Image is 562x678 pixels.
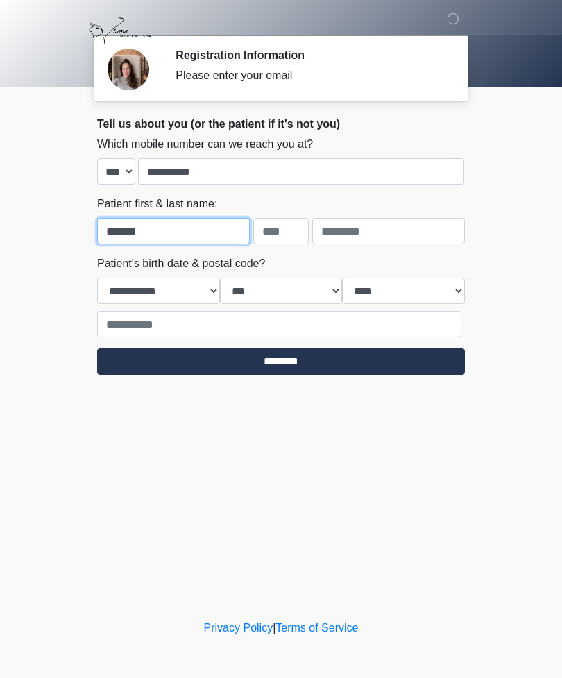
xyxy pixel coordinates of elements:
h2: Tell us about you (or the patient if it's not you) [97,117,465,130]
a: | [273,622,275,634]
a: Terms of Service [275,622,358,634]
label: Patient's birth date & postal code? [97,255,265,272]
label: Which mobile number can we reach you at? [97,136,313,153]
img: Viona Medical Spa Logo [83,10,156,51]
label: Patient first & last name: [97,196,217,212]
div: Please enter your email [176,67,444,84]
img: Agent Avatar [108,49,149,90]
a: Privacy Policy [204,622,273,634]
